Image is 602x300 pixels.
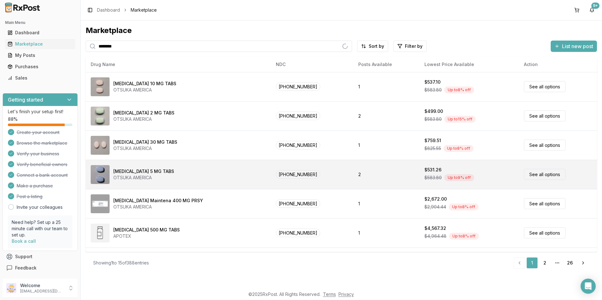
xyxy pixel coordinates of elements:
div: Showing 1 to 15 of 388 entries [93,260,149,266]
a: See all options [524,81,565,92]
div: Up to 15 % off [444,116,476,123]
div: OTSUKA AMERICA [113,175,174,181]
a: Terms [323,292,336,297]
div: Sales [8,75,73,81]
a: Sales [5,72,75,84]
nav: breadcrumb [97,7,157,13]
a: Go to next page [577,257,589,269]
a: See all options [524,110,565,121]
img: RxPost Logo [3,3,43,13]
th: Posts Available [353,57,419,72]
span: Post a listing [17,193,43,200]
button: Marketplace [3,39,78,49]
a: Dashboard [97,7,120,13]
div: $499.00 [424,108,443,114]
a: Marketplace [5,38,75,50]
a: Book a call [12,238,36,244]
div: Dashboard [8,30,73,36]
div: 9+ [591,3,599,9]
div: APOTEX [113,233,180,239]
span: 88 % [8,116,18,122]
img: Abilify 2 MG TABS [91,107,110,125]
div: OTSUKA AMERICA [113,204,203,210]
a: My Posts [5,50,75,61]
span: Verify beneficial owners [17,161,67,168]
a: Purchases [5,61,75,72]
a: List new post [551,44,597,50]
div: $537.10 [424,79,440,85]
div: $4,567.32 [424,225,446,231]
div: [MEDICAL_DATA] 30 MG TABS [113,139,177,145]
div: [MEDICAL_DATA] Maintena 400 MG PRSY [113,197,203,204]
div: Up to 8 % off [444,145,474,152]
div: [MEDICAL_DATA] 500 MG TABS [113,227,180,233]
img: Abilify 30 MG TABS [91,136,110,155]
div: [MEDICAL_DATA] 10 MG TABS [113,81,176,87]
button: Support [3,251,78,262]
a: Dashboard [5,27,75,38]
div: [MEDICAL_DATA] 2 MG TABS [113,110,174,116]
span: [PHONE_NUMBER] [276,199,320,208]
th: Lowest Price Available [419,57,519,72]
button: Feedback [3,262,78,274]
div: Up to 8 % off [444,86,474,93]
td: 1 [353,189,419,218]
button: Purchases [3,62,78,72]
a: See all options [524,169,565,180]
h2: Main Menu [5,20,75,25]
span: [PHONE_NUMBER] [276,112,320,120]
span: Make a purchase [17,183,53,189]
button: Filter by [393,41,427,52]
span: $4,964.48 [424,233,446,239]
span: $825.55 [424,145,441,152]
img: Abilify 10 MG TABS [91,77,110,96]
div: Marketplace [86,25,597,36]
span: $583.80 [424,116,442,122]
h3: Getting started [8,96,43,103]
p: Need help? Set up a 25 minute call with our team to set up. [12,219,69,238]
img: Abilify Maintena 400 MG PRSY [91,194,110,213]
div: [MEDICAL_DATA] 5 MG TABS [113,168,174,175]
img: Abiraterone Acetate 500 MG TABS [91,224,110,242]
a: Invite your colleagues [17,204,63,210]
button: Sales [3,73,78,83]
div: OTSUKA AMERICA [113,87,176,93]
span: Feedback [15,265,37,271]
span: List new post [562,42,593,50]
span: $2,904.44 [424,204,446,210]
a: 1 [526,257,538,269]
div: $531.26 [424,167,441,173]
a: See all options [524,140,565,151]
div: Purchases [8,64,73,70]
span: Marketplace [131,7,157,13]
div: $759.51 [424,137,441,144]
button: List new post [551,41,597,52]
a: 2 [539,257,550,269]
img: Abilify 5 MG TABS [91,165,110,184]
a: 26 [564,257,576,269]
td: 3 [353,247,419,277]
p: [EMAIL_ADDRESS][DOMAIN_NAME] [20,289,64,294]
th: NDC [271,57,353,72]
span: Browse the marketplace [17,140,67,146]
div: OTSUKA AMERICA [113,116,174,122]
span: [PHONE_NUMBER] [276,170,320,179]
span: $583.80 [424,175,442,181]
span: Sort by [369,43,384,49]
span: Filter by [405,43,423,49]
div: My Posts [8,52,73,58]
span: Create your account [17,129,60,136]
button: My Posts [3,50,78,60]
span: $583.80 [424,87,442,93]
th: Drug Name [86,57,271,72]
button: Dashboard [3,28,78,38]
span: Connect a bank account [17,172,68,178]
div: OTSUKA AMERICA [113,145,177,152]
span: Verify your business [17,151,59,157]
div: $2,672.00 [424,196,447,202]
td: 2 [353,160,419,189]
button: Sort by [357,41,388,52]
div: Up to 9 % off [444,174,474,181]
nav: pagination [514,257,589,269]
p: Welcome [20,282,64,289]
